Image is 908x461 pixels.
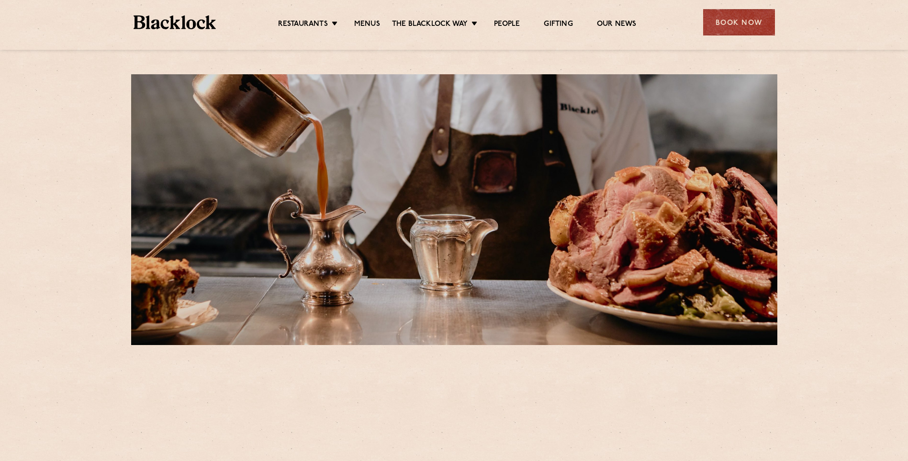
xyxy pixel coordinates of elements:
a: Gifting [544,20,572,30]
a: The Blacklock Way [392,20,468,30]
a: People [494,20,520,30]
a: Restaurants [278,20,328,30]
div: Book Now [703,9,775,35]
a: Our News [597,20,637,30]
a: Menus [354,20,380,30]
img: BL_Textured_Logo-footer-cropped.svg [134,15,216,29]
